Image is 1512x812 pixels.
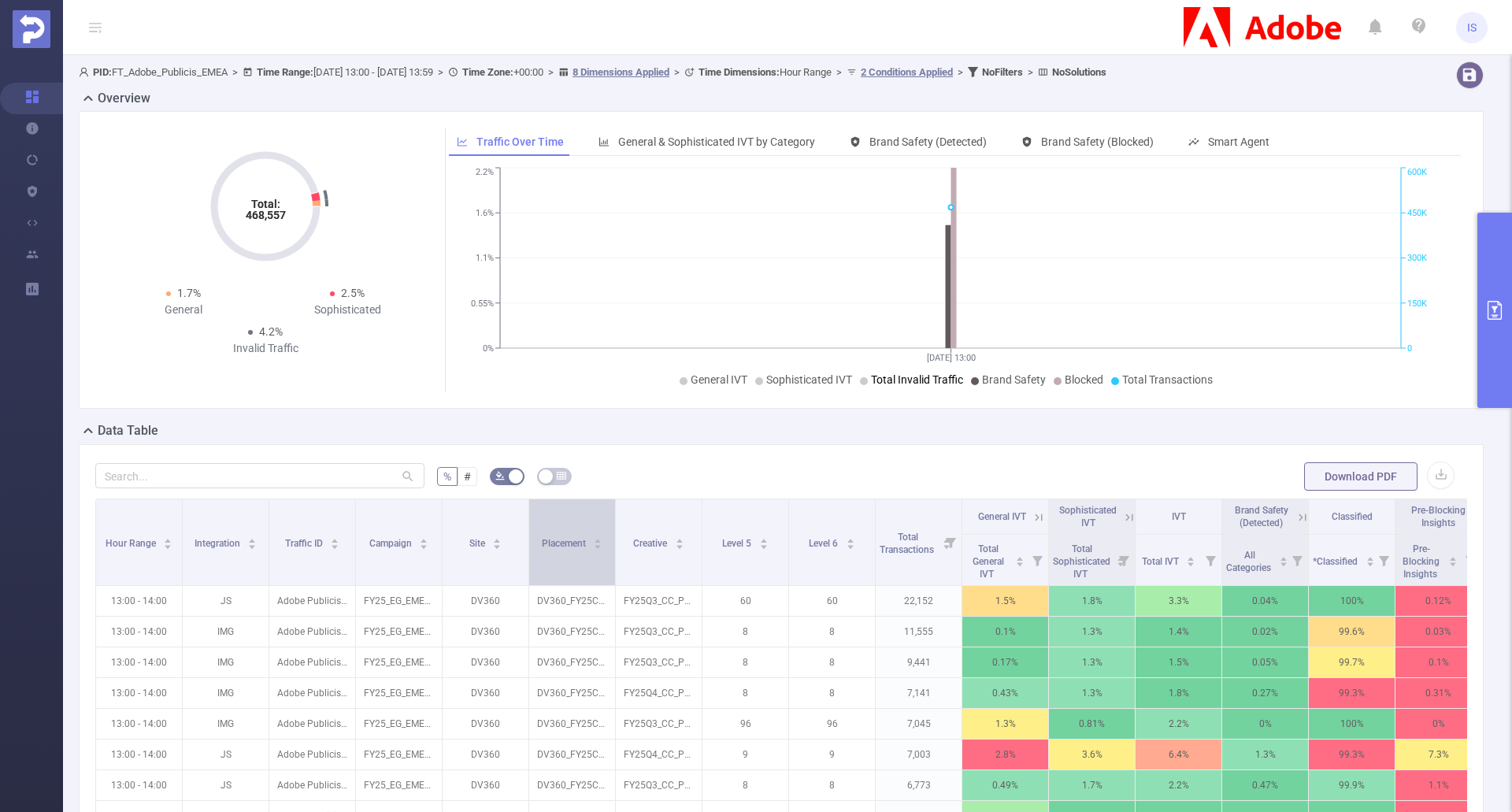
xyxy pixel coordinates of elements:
[702,770,788,800] p: 8
[1407,254,1427,264] tspan: 300K
[789,770,875,800] p: 8
[96,709,182,739] p: 13:00 - 14:00
[1309,709,1395,739] p: 100%
[341,287,365,299] span: 2.5%
[1449,560,1458,565] i: icon: caret-down
[1286,535,1308,585] i: Filter menu
[1136,770,1221,800] p: 2.2%
[1041,135,1154,148] span: Brand Safety (Blocked)
[269,770,355,800] p: Adobe Publicis Emea Tier 1 [27133]
[443,770,528,800] p: DV360
[98,89,150,108] h2: Overview
[1449,554,1458,559] i: icon: caret-up
[1309,740,1395,769] p: 99.3%
[926,353,975,363] tspan: [DATE] 13:00
[476,168,494,178] tspan: 2.2%
[163,536,172,546] div: Sort
[982,373,1046,386] span: Brand Safety
[1309,647,1395,677] p: 99.7%
[1309,617,1395,647] p: 99.6%
[356,617,442,647] p: FY25_EG_EMEA_Creative_EveryoneCan_Progression_Progression_CP2ZDP1_P42497_Q3-Q4 [279441]
[1226,550,1273,573] span: All Categories
[443,647,528,677] p: DV360
[1222,678,1308,708] p: 0.27%
[1136,647,1221,677] p: 1.5%
[953,66,968,78] span: >
[98,421,158,440] h2: Data Table
[476,135,564,148] span: Traffic Over Time
[594,543,602,547] i: icon: caret-down
[96,617,182,647] p: 13:00 - 14:00
[1304,462,1417,491] button: Download PDF
[1136,709,1221,739] p: 2.2%
[699,66,832,78] span: Hour Range
[669,66,684,78] span: >
[1459,535,1481,585] i: Filter menu
[675,536,684,546] div: Sort
[618,135,815,148] span: General & Sophisticated IVT by Category
[443,740,528,769] p: DV360
[702,647,788,677] p: 8
[1187,554,1195,559] i: icon: caret-up
[573,66,669,78] u: 8 Dimensions Applied
[1199,535,1221,585] i: Filter menu
[1407,343,1412,354] tspan: 0
[542,538,588,549] span: Placement
[1366,554,1374,559] i: icon: caret-up
[443,470,451,483] span: %
[1049,709,1135,739] p: 0.81%
[702,740,788,769] p: 9
[675,536,684,541] i: icon: caret-up
[789,617,875,647] p: 8
[978,511,1026,522] span: General IVT
[369,538,414,549] span: Campaign
[1222,586,1308,616] p: 0.04%
[469,538,487,549] span: Site
[880,532,936,555] span: Total Transactions
[702,678,788,708] p: 8
[183,617,269,647] p: IMG
[616,709,702,739] p: FY25Q3_CC_Photography_Photoshop_DE_de_Nicola-Workflow1-DV360-OMP-6sRTRStandard_VID_1080x1080_NA_L...
[1222,770,1308,800] p: 0.47%
[832,66,847,78] span: >
[1016,560,1025,565] i: icon: caret-down
[464,470,471,483] span: #
[102,302,265,318] div: General
[846,536,854,541] i: icon: caret-up
[183,678,269,708] p: IMG
[13,10,50,48] img: Protected Media
[1309,770,1395,800] p: 99.9%
[1136,740,1221,769] p: 6.4%
[96,586,182,616] p: 13:00 - 14:00
[247,536,257,546] div: Sort
[1016,554,1025,559] i: icon: caret-up
[96,740,182,769] p: 13:00 - 14:00
[1065,373,1103,386] span: Blocked
[96,647,182,677] p: 13:00 - 14:00
[1309,586,1395,616] p: 100%
[1395,678,1481,708] p: 0.31%
[1208,135,1269,148] span: Smart Agent
[1279,560,1288,565] i: icon: caret-down
[973,543,1004,580] span: Total General IVT
[876,647,962,677] p: 9,441
[1395,617,1481,647] p: 0.03%
[443,586,528,616] p: DV360
[1059,505,1117,528] span: Sophisticated IVT
[1235,505,1288,528] span: Brand Safety (Detected)
[183,586,269,616] p: JS
[257,66,313,78] b: Time Range:
[962,617,1048,647] p: 0.1%
[598,136,610,147] i: icon: bar-chart
[1366,560,1374,565] i: icon: caret-down
[1172,511,1186,522] span: IVT
[177,287,201,299] span: 1.7%
[876,709,962,739] p: 7,045
[269,586,355,616] p: Adobe Publicis Emea Tier 1 [27133]
[1049,678,1135,708] p: 1.3%
[331,543,339,547] i: icon: caret-down
[876,678,962,708] p: 7,141
[95,463,424,488] input: Search...
[183,647,269,677] p: IMG
[492,536,502,546] div: Sort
